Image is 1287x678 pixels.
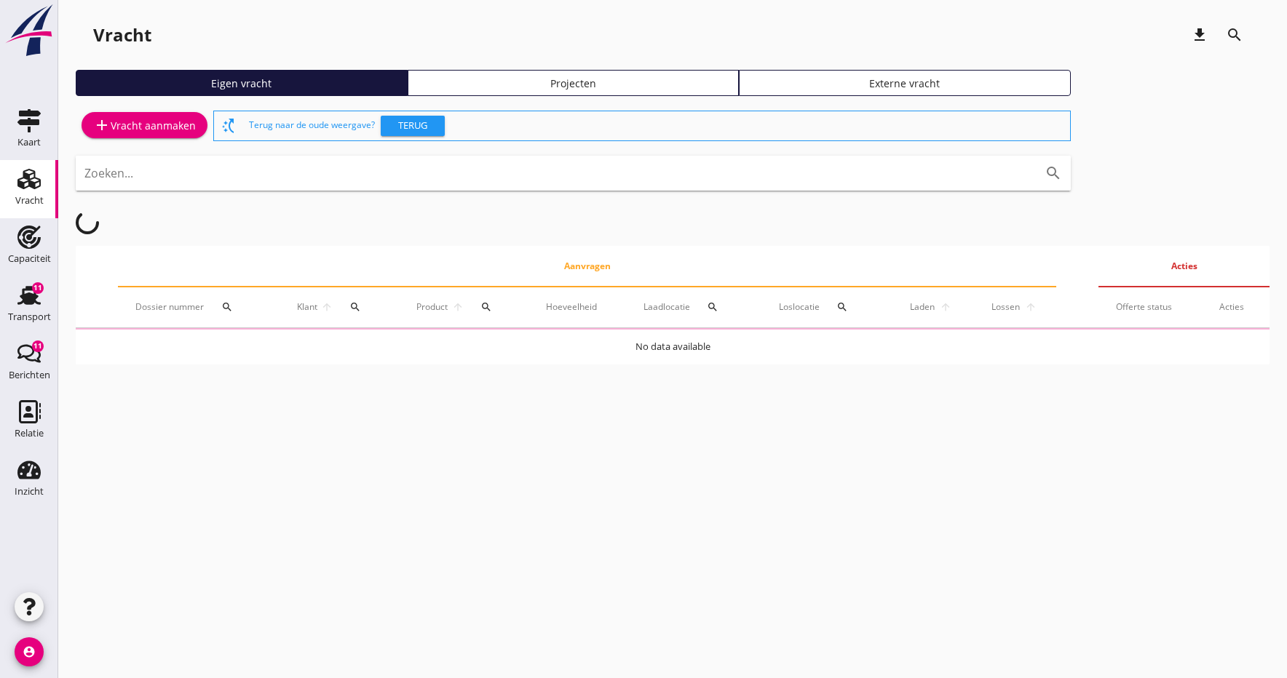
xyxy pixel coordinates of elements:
i: arrow_upward [450,301,465,313]
span: Lossen [989,300,1022,314]
th: Aanvragen [118,246,1056,287]
th: Acties [1098,246,1270,287]
div: Loslocatie [779,290,873,324]
i: search [480,301,492,313]
div: Transport [8,312,51,322]
div: Vracht [15,196,44,205]
span: Klant [296,300,320,314]
div: Kaart [17,137,41,147]
i: search [1045,164,1062,182]
i: arrow_upward [938,301,954,313]
td: No data available [76,330,1270,364]
div: Vracht [93,23,151,47]
i: download [1191,26,1208,44]
i: search [707,301,718,313]
div: Hoeveelheid [546,300,609,314]
div: Vracht aanmaken [93,116,196,134]
div: 11 [32,282,44,294]
i: arrow_upward [320,301,335,313]
div: Projecten [414,76,733,91]
div: Inzicht [15,487,44,496]
img: logo-small.a267ee39.svg [3,4,55,57]
div: Eigen vracht [82,76,401,91]
div: Relatie [15,428,44,438]
div: Acties [1219,300,1252,314]
i: add [93,116,111,134]
a: Externe vracht [739,70,1071,96]
input: Zoeken... [84,161,1021,185]
button: Terug [381,116,445,136]
span: Laden [908,300,938,314]
i: search [349,301,361,313]
div: Berichten [9,370,50,380]
i: search [1226,26,1243,44]
i: switch_access_shortcut [220,117,237,135]
div: Laadlocatie [643,290,744,324]
i: search [221,301,233,313]
div: Externe vracht [745,76,1064,91]
div: Terug naar de oude weergave? [249,111,1064,140]
a: Vracht aanmaken [82,112,207,138]
div: 11 [32,340,44,352]
i: search [836,301,848,313]
span: Product [414,300,449,314]
div: Dossier nummer [135,290,261,324]
div: Capaciteit [8,254,51,263]
div: Offerte status [1116,300,1184,314]
i: account_circle [15,637,44,666]
div: Terug [387,119,439,133]
i: arrow_upward [1022,301,1039,313]
a: Eigen vracht [76,70,408,96]
a: Projecten [408,70,740,96]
